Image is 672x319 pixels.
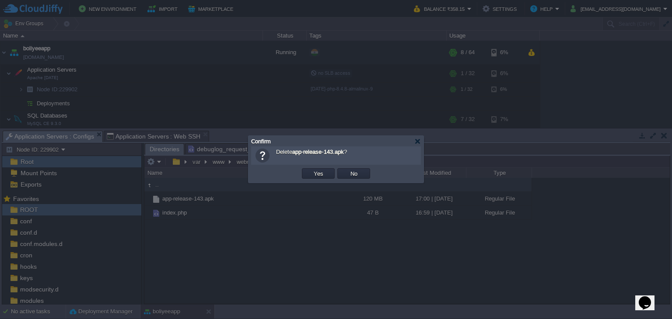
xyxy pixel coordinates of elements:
[251,138,271,145] span: Confirm
[292,149,344,155] b: app-release-143.apk
[276,149,347,155] span: Delete ?
[348,170,360,177] button: No
[311,170,326,177] button: Yes
[635,284,663,310] iframe: chat widget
